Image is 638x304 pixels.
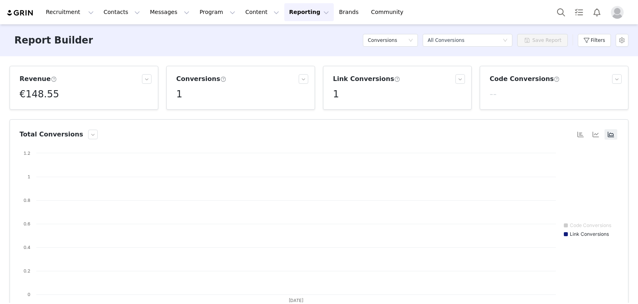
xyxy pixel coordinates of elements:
i: icon: down [503,38,508,43]
text: Link Conversions [570,231,609,237]
h3: Link Conversions [333,74,400,84]
a: Tasks [570,3,588,21]
h5: 1 [333,87,339,101]
button: Filters [578,34,611,47]
button: Reporting [284,3,334,21]
a: Community [366,3,412,21]
text: [DATE] [289,298,303,303]
button: Contacts [99,3,145,21]
h3: Report Builder [14,33,93,47]
button: Recruitment [41,3,98,21]
button: Profile [606,6,632,19]
button: Program [195,3,240,21]
button: Messages [145,3,194,21]
button: Save Report [517,34,568,47]
h5: 1 [176,87,182,101]
h3: Code Conversions [490,74,560,84]
text: 0 [28,292,30,297]
h3: Conversions [176,74,226,84]
h5: €148.55 [20,87,59,101]
i: icon: down [408,38,413,43]
img: grin logo [6,9,34,17]
h3: Total Conversions [20,130,83,139]
button: Search [552,3,570,21]
text: 0.8 [24,197,30,203]
text: 1 [28,174,30,180]
a: Brands [334,3,366,21]
button: Notifications [588,3,606,21]
text: Code Conversions [570,222,611,228]
h5: Conversions [368,34,397,46]
text: 0.2 [24,268,30,274]
text: 1.2 [24,150,30,156]
button: Content [240,3,284,21]
div: All Conversions [427,34,464,46]
img: placeholder-profile.jpg [611,6,624,19]
h5: -- [490,87,496,101]
text: 0.4 [24,245,30,250]
h3: Revenue [20,74,57,84]
text: 0.6 [24,221,30,227]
